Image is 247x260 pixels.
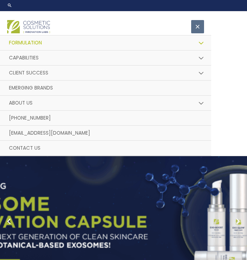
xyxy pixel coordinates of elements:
a: Search icon link [7,3,12,8]
button: Toggle menu [194,96,209,111]
span: Formulation [9,39,42,46]
button: Toggle menu [194,50,209,66]
button: Previous slide [4,216,14,227]
button: Toggle menu [194,66,209,81]
span: Contact Us [9,145,40,151]
span: Client Success [9,69,48,76]
span: Emerging Brands [9,85,53,91]
button: Next slide [233,216,243,227]
button: Toggle menu [194,35,209,51]
img: Cosmetic Solutions Logo [7,20,50,33]
span: Capabilities [9,54,39,61]
span: About Us [9,100,33,106]
span: [EMAIL_ADDRESS][DOMAIN_NAME] [9,130,90,136]
span: [PHONE_NUMBER] [9,115,51,121]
